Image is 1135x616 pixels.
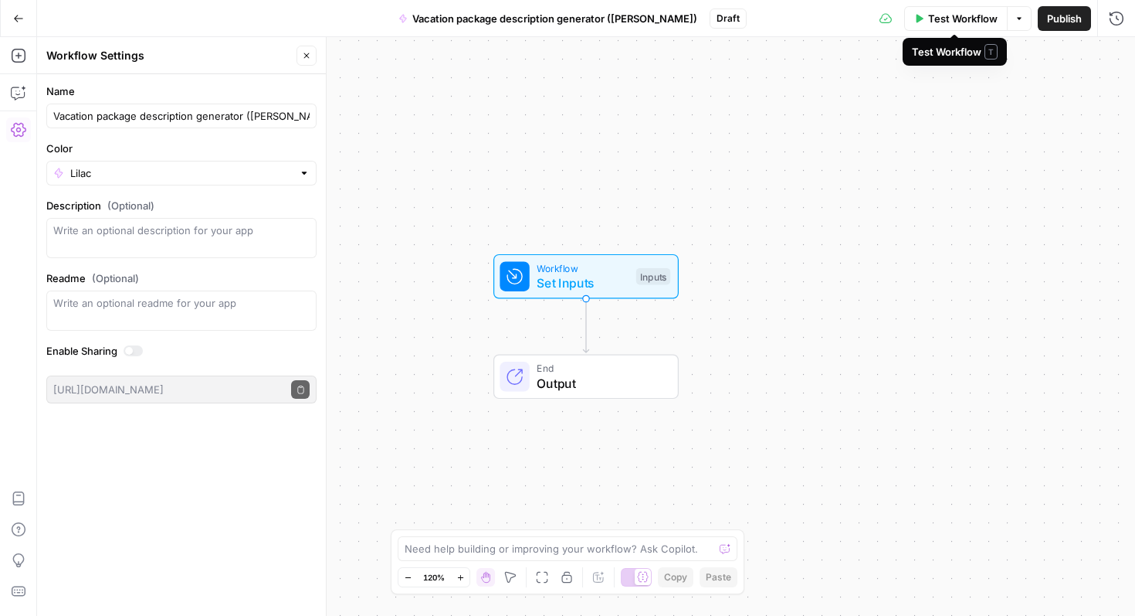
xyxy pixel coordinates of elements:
span: Test Workflow [928,11,998,26]
span: Draft [717,12,740,26]
span: Copy [664,570,687,584]
label: Description [46,198,317,213]
label: Readme [46,271,317,286]
span: Output [537,374,662,393]
span: Workflow [537,260,628,275]
button: Test Workflow [904,6,1007,31]
label: Name [46,83,317,99]
span: End [537,361,662,376]
span: Set Inputs [537,274,628,292]
div: Inputs [636,268,670,285]
span: (Optional) [92,271,139,286]
input: Lilac [70,165,293,181]
span: Publish [1047,11,1082,26]
div: WorkflowSet InputsInputs [442,254,730,299]
button: Vacation package description generator ([PERSON_NAME]) [389,6,706,31]
span: Vacation package description generator ([PERSON_NAME]) [412,11,697,26]
label: Enable Sharing [46,343,317,359]
button: Publish [1038,6,1091,31]
input: Untitled [53,108,310,124]
label: Color [46,141,317,156]
span: 120% [423,571,445,584]
div: EndOutput [442,355,730,400]
div: Workflow Settings [46,48,292,63]
span: (Optional) [107,198,154,213]
button: Copy [658,567,693,587]
g: Edge from start to end [583,299,588,353]
button: Paste [700,567,737,587]
span: Paste [706,570,731,584]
